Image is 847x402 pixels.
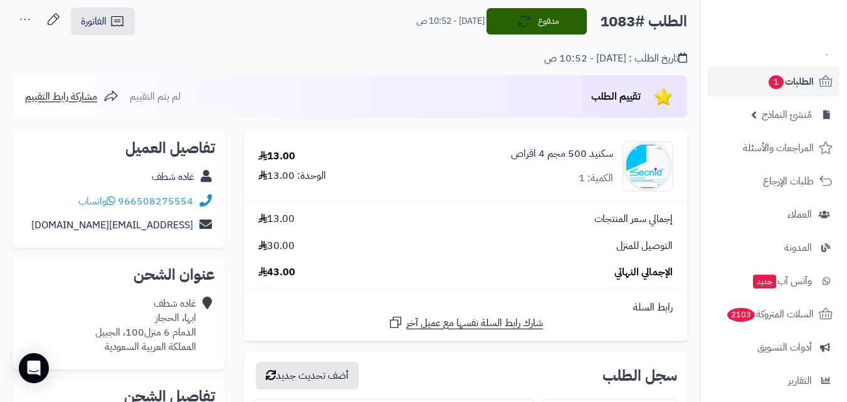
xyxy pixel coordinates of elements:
div: غاده شطف ابها، الحجاز الدمام 6 منزل100، الجبيل المملكة العربية السعودية [95,297,196,354]
button: أضف تحديث جديد [256,362,359,389]
a: الطلبات1 [708,66,839,97]
span: المدونة [784,239,812,257]
span: 2103 [727,308,755,322]
span: 30.00 [258,239,295,253]
div: تاريخ الطلب : [DATE] - 10:52 ص [544,51,687,66]
a: السلات المتروكة2103 [708,299,839,329]
span: طلبات الإرجاع [763,172,814,190]
a: مشاركة رابط التقييم [25,89,118,104]
span: 1 [769,75,784,89]
span: شارك رابط السلة نفسها مع عميل آخر [406,316,543,331]
a: أدوات التسويق [708,332,839,362]
h3: سجل الطلب [602,368,677,383]
a: التقارير [708,366,839,396]
span: مُنشئ النماذج [762,106,812,124]
a: العملاء [708,199,839,230]
h2: عنوان الشحن [23,267,215,282]
span: مشاركة رابط التقييم [25,89,97,104]
h2: تفاصيل العميل [23,140,215,156]
span: الفاتورة [81,14,107,29]
a: 966508275554 [118,194,193,209]
span: تقييم الطلب [591,89,641,104]
span: العملاء [787,206,812,223]
span: التقارير [788,372,812,389]
img: logo-2.png [762,31,835,58]
span: لم يتم التقييم [130,89,181,104]
a: وآتس آبجديد [708,266,839,296]
a: واتساب [78,194,115,209]
span: السلات المتروكة [726,305,814,323]
span: إجمالي سعر المنتجات [594,212,673,226]
a: المدونة [708,233,839,263]
a: طلبات الإرجاع [708,166,839,196]
span: الإجمالي النهائي [614,265,673,280]
div: الوحدة: 13.00 [258,169,326,183]
a: المراجعات والأسئلة [708,133,839,163]
span: أدوات التسويق [757,339,812,356]
span: 13.00 [258,212,295,226]
a: سكنيد 500 مجم 4 اقراص [511,147,613,161]
span: جديد [753,275,776,288]
span: وآتس آب [752,272,812,290]
span: الطلبات [767,73,814,90]
div: 13.00 [258,149,295,164]
a: غاده شطف [152,169,194,184]
span: التوصيل للمنزل [616,239,673,253]
a: [EMAIL_ADDRESS][DOMAIN_NAME] [31,218,193,233]
button: مدفوع [487,8,587,34]
div: الكمية: 1 [579,171,613,186]
div: رابط السلة [249,300,682,315]
a: الفاتورة [71,8,135,35]
img: 557701e89aefa15a2475187d3e6fd0dcfc45-90x90.jpg [623,141,672,191]
a: شارك رابط السلة نفسها مع عميل آخر [388,315,543,331]
div: Open Intercom Messenger [19,353,49,383]
h2: الطلب #1083 [600,9,687,34]
small: [DATE] - 10:52 ص [416,15,485,28]
span: 43.00 [258,265,295,280]
span: المراجعات والأسئلة [743,139,814,157]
